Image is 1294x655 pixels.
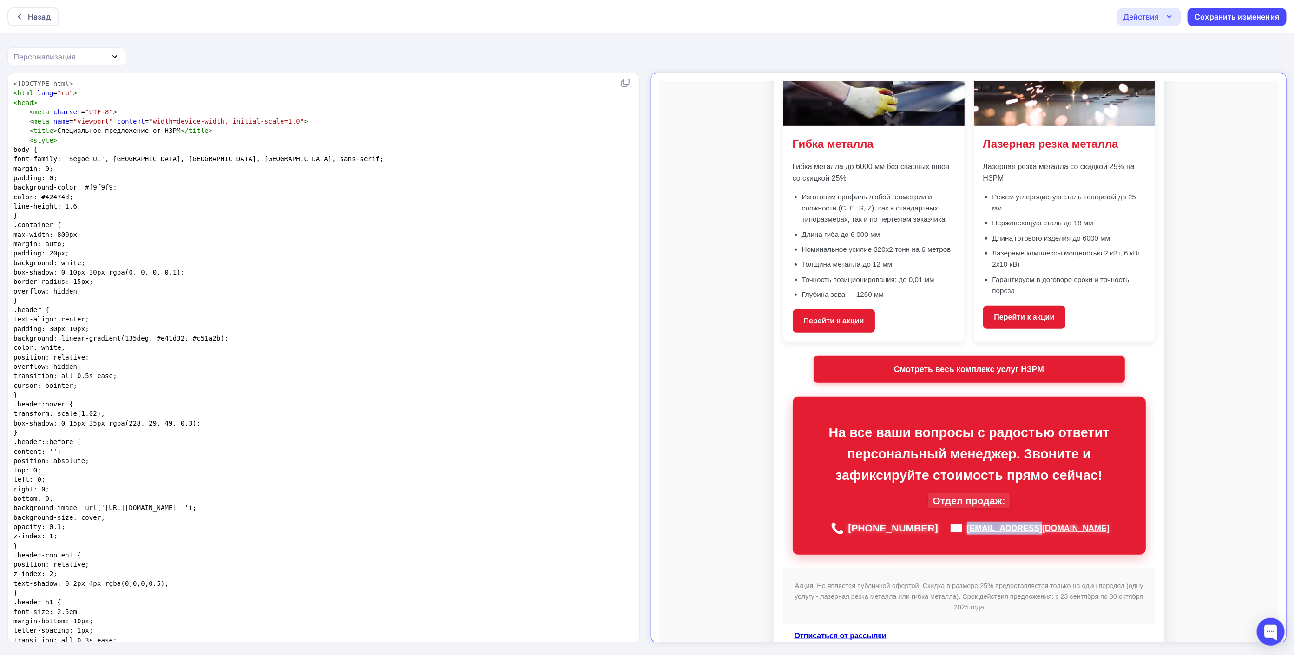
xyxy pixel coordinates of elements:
span: </ [181,127,189,134]
a: Перейти к акции [134,229,217,252]
span: text-shadow: 0 2px 4px rgba(0,0,0,0.5); [13,580,169,587]
li: Длина готового изделия до 6000 мм [334,152,487,163]
span: transition: all 0.3s ease; [13,636,117,644]
p: [PHONE_NUMBER] [189,439,279,455]
h3: Гибка металла [134,54,296,72]
span: < [29,127,33,134]
span: } [13,391,18,399]
span: background: linear-gradient(135deg, #e41d32, #c51a2b); [13,334,229,342]
div: Сохранить изменения [1195,12,1280,22]
span: "viewport" [73,118,113,125]
h2: На все ваши вопросы с радостью ответит персональный менеджер. Звоните и зафиксируйте стоимость пр... [143,341,478,405]
span: .container { [13,221,61,229]
span: charset [53,108,81,116]
span: > [53,137,58,144]
span: html [18,89,33,97]
span: padding: 20px; [13,249,69,257]
span: padding: 30px 10px; [13,325,89,333]
span: .header::before { [13,438,81,445]
span: 📞 [172,439,185,456]
span: .header:hover { [13,400,73,408]
span: lang [37,89,53,97]
li: Глубина зева — 1250 мм [143,208,296,219]
span: background-image: url('[URL][DOMAIN_NAME] '); [13,504,197,511]
a: Перейти к акции [324,225,407,248]
a: [EMAIL_ADDRESS][DOMAIN_NAME] [308,441,451,454]
span: color: #42474d; [13,193,73,201]
span: } [13,542,18,550]
li: Номинальное усилие 320х2 тонн на 6 метров [143,163,296,174]
span: meta [33,108,49,116]
span: < [13,99,18,106]
span: style [33,137,53,144]
li: Точность позиционирования: до 0,01 мм [143,193,296,204]
span: < [13,89,18,97]
a: Отписаться от рассылки [136,551,228,559]
span: Специальное предложение от НЗРМ [13,127,213,134]
span: < [29,108,33,116]
p: Акция. Не является публичной офертой. Скидка в размере 25% предоставляется только на один передел... [134,500,487,532]
span: "ru" [57,89,73,97]
span: > [33,99,38,106]
span: background-size: cover; [13,514,105,521]
span: = [13,108,117,116]
span: background: white; [13,259,85,267]
div: Назад [28,11,51,22]
span: overflow: hidden; [13,288,81,295]
span: position: relative; [13,354,89,361]
li: Нержавеющую сталь до 18 мм [334,137,487,148]
p: Лазерная резка металла со скидкой 25% на НЗРМ [324,80,487,104]
span: top: 0; [13,466,41,474]
span: box-shadow: 0 15px 35px rgba(228, 29, 49, 0.3); [13,419,201,427]
span: right: 0; [13,485,49,493]
span: } [13,429,18,436]
span: transition: all 0.5s ease; [13,372,117,380]
span: meta [33,118,49,125]
div: Персонализация [13,51,76,62]
span: margin: auto; [13,240,66,248]
span: head [18,99,33,106]
span: < [29,137,33,144]
span: margin-bottom: 10px; [13,617,93,625]
div: Действия [1123,11,1159,22]
span: <!DOCTYPE html> [13,80,73,87]
span: line-height: 1.6; [13,203,81,210]
span: > [113,108,117,116]
span: content [117,118,145,125]
span: .header-content { [13,551,81,559]
span: = = [13,118,308,125]
p: Гибка металла до 6000 мм без сварных швов со скидкой 25% [134,80,296,104]
span: margin: 0; [13,165,53,172]
span: color: white; [13,344,66,351]
span: background-color: #f9f9f9; [13,183,117,191]
button: Действия [1117,8,1181,26]
span: border-radius: 15px; [13,278,93,285]
span: text-align: center; [13,315,89,323]
span: = [13,89,77,97]
span: > [73,89,78,97]
span: name [53,118,69,125]
span: .header h1 { [13,598,61,606]
span: title [33,127,53,134]
span: } [13,212,18,219]
span: max-width: 800px; [13,231,81,238]
span: box-shadow: 0 10px 30px rgba(0, 0, 0, 0.1); [13,269,185,276]
span: > [209,127,213,134]
span: < [29,118,33,125]
li: Режем углеродистую сталь толщиной до 25 мм [334,111,487,133]
span: title [189,127,209,134]
span: } [13,589,18,596]
li: Гарантируем в договоре сроки и точность пореза [334,193,487,216]
li: Длина гиба до 6 000 мм [143,148,296,159]
span: transform: scale(1.02); [13,410,105,417]
span: position: relative; [13,561,89,568]
span: opacity: 0.1; [13,523,66,531]
span: left: 0; [13,476,46,483]
span: > [53,127,58,134]
span: content: ''; [13,448,61,455]
span: } [13,297,18,304]
button: Персонализация [7,47,126,65]
span: "UTF-8" [85,108,113,116]
span: overflow: hidden; [13,363,81,370]
span: cursor: pointer; [13,382,77,389]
